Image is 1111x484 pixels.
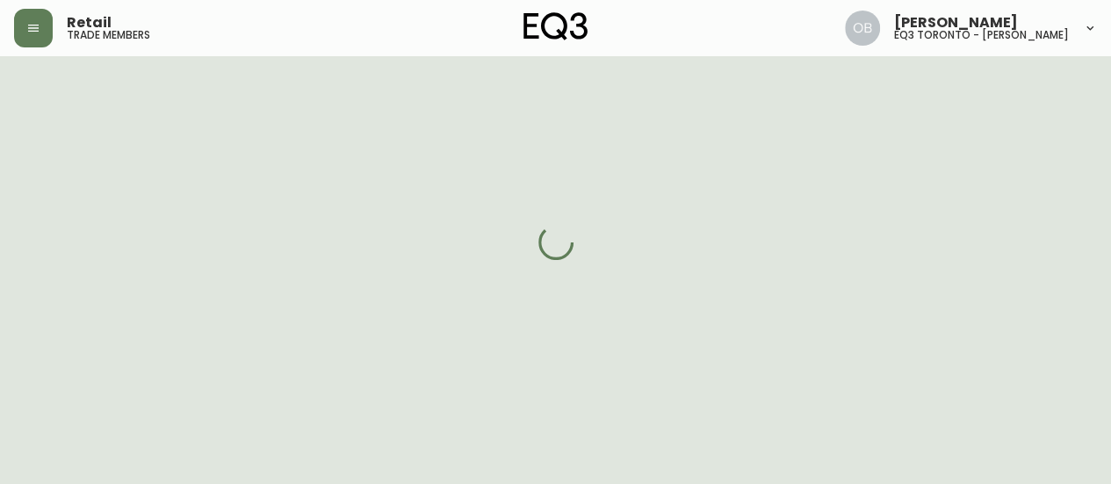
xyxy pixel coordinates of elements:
[845,11,880,46] img: 8e0065c524da89c5c924d5ed86cfe468
[67,30,150,40] h5: trade members
[523,12,588,40] img: logo
[894,30,1069,40] h5: eq3 toronto - [PERSON_NAME]
[67,16,112,30] span: Retail
[894,16,1018,30] span: [PERSON_NAME]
